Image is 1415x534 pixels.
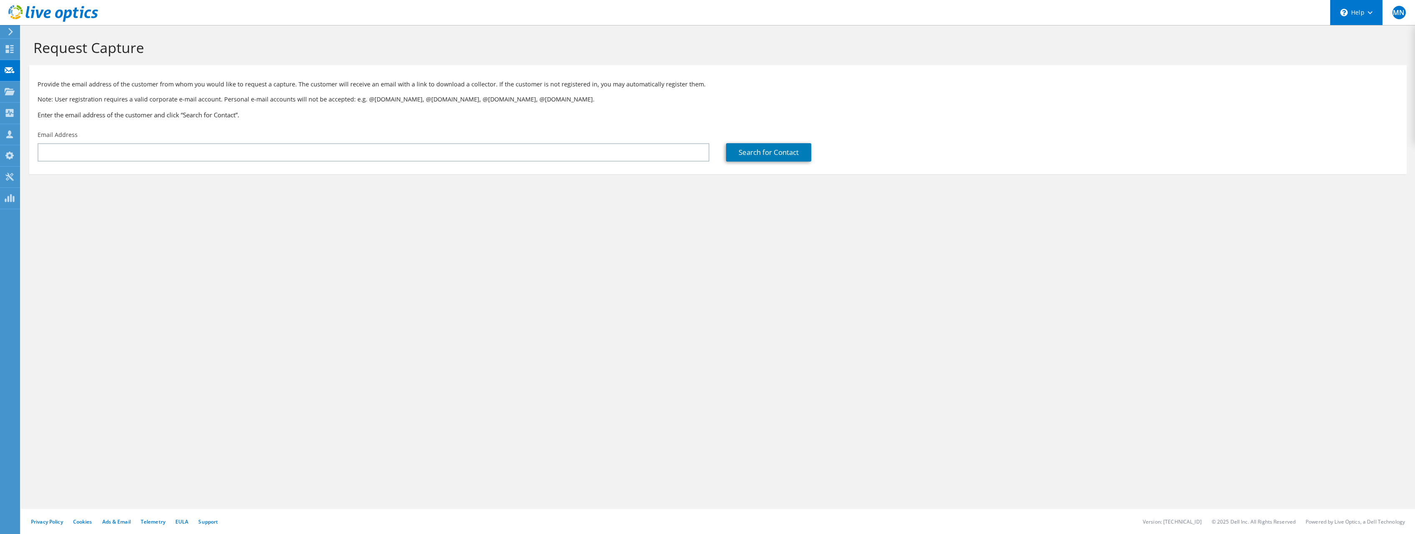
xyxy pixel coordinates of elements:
label: Email Address [38,131,78,139]
li: Powered by Live Optics, a Dell Technology [1306,518,1405,525]
a: EULA [175,518,188,525]
a: Search for Contact [726,143,811,162]
a: Ads & Email [102,518,131,525]
h3: Enter the email address of the customer and click “Search for Contact”. [38,110,1398,119]
a: Support [198,518,218,525]
li: Version: [TECHNICAL_ID] [1143,518,1202,525]
p: Provide the email address of the customer from whom you would like to request a capture. The cust... [38,80,1398,89]
a: Cookies [73,518,92,525]
a: Privacy Policy [31,518,63,525]
li: © 2025 Dell Inc. All Rights Reserved [1212,518,1296,525]
svg: \n [1340,9,1348,16]
p: Note: User registration requires a valid corporate e-mail account. Personal e-mail accounts will ... [38,95,1398,104]
h1: Request Capture [33,39,1398,56]
span: MN [1392,6,1406,19]
a: Telemetry [141,518,165,525]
